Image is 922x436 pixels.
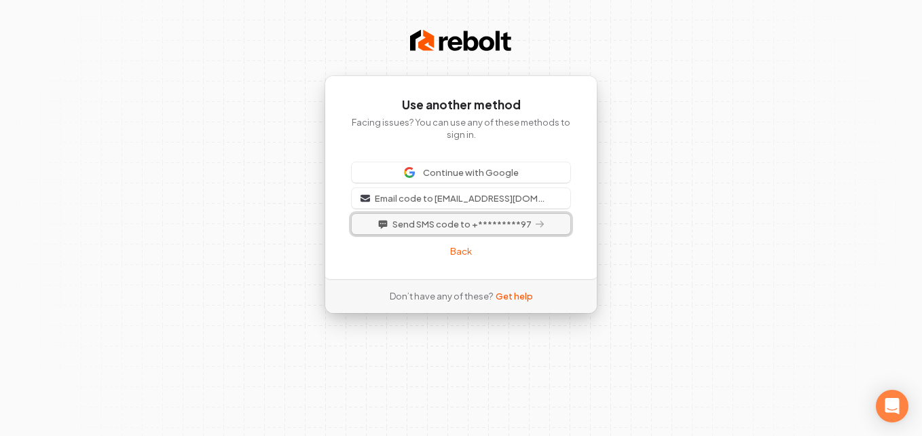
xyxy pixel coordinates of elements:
span: Continue with Google [423,166,519,179]
p: Facing issues? You can use any of these methods to sign in. [352,116,570,141]
button: Sign in with GoogleContinue with Google [352,162,570,183]
img: Sign in with Google [404,167,415,178]
button: Email code to [EMAIL_ADDRESS][DOMAIN_NAME] [352,188,570,208]
h1: Use another method [352,97,570,113]
a: Back [450,245,472,257]
a: Get help [496,290,533,302]
img: Rebolt Logo [410,27,512,54]
span: Email code to [EMAIL_ADDRESS][DOMAIN_NAME] [375,192,549,204]
span: Don’t have any of these? [390,290,493,302]
div: Open Intercom Messenger [876,390,908,422]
